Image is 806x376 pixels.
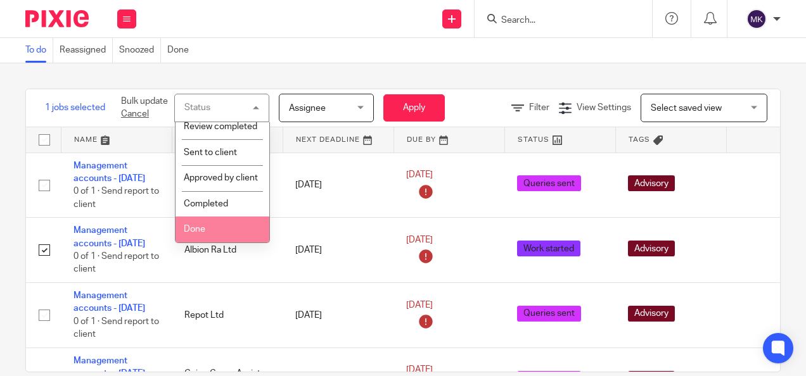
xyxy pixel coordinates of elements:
[119,38,161,63] a: Snoozed
[383,94,445,122] button: Apply
[517,175,581,191] span: Queries sent
[628,306,675,322] span: Advisory
[184,148,237,157] span: Sent to client
[406,235,433,244] span: [DATE]
[529,103,549,112] span: Filter
[167,38,195,63] a: Done
[74,226,145,248] a: Management accounts - [DATE]
[121,95,168,121] p: Bulk update
[74,291,145,313] a: Management accounts - [DATE]
[172,153,283,218] td: [PERSON_NAME] Bar Services Limited
[74,317,159,339] span: 0 of 1 · Send report to client
[651,104,722,113] span: Select saved view
[746,9,767,29] img: svg%3E
[500,15,614,27] input: Search
[74,187,159,209] span: 0 of 1 · Send report to client
[172,283,283,348] td: Repot Ltd
[577,103,631,112] span: View Settings
[172,218,283,283] td: Albion Ra Ltd
[517,241,580,256] span: Work started
[289,104,326,113] span: Assignee
[121,110,149,118] a: Cancel
[74,161,145,183] a: Management accounts - [DATE]
[406,170,433,179] span: [DATE]
[517,306,581,322] span: Queries sent
[628,175,675,191] span: Advisory
[184,103,210,112] div: Status
[25,38,53,63] a: To do
[283,153,393,218] td: [DATE]
[629,136,650,143] span: Tags
[45,101,105,114] span: 1 jobs selected
[25,10,89,27] img: Pixie
[184,122,257,131] span: Review completed
[406,301,433,310] span: [DATE]
[283,283,393,348] td: [DATE]
[283,218,393,283] td: [DATE]
[184,225,205,234] span: Done
[628,241,675,256] span: Advisory
[184,173,258,182] span: Approved by client
[184,199,228,208] span: Completed
[60,38,113,63] a: Reassigned
[406,366,433,375] span: [DATE]
[74,252,159,274] span: 0 of 1 · Send report to client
